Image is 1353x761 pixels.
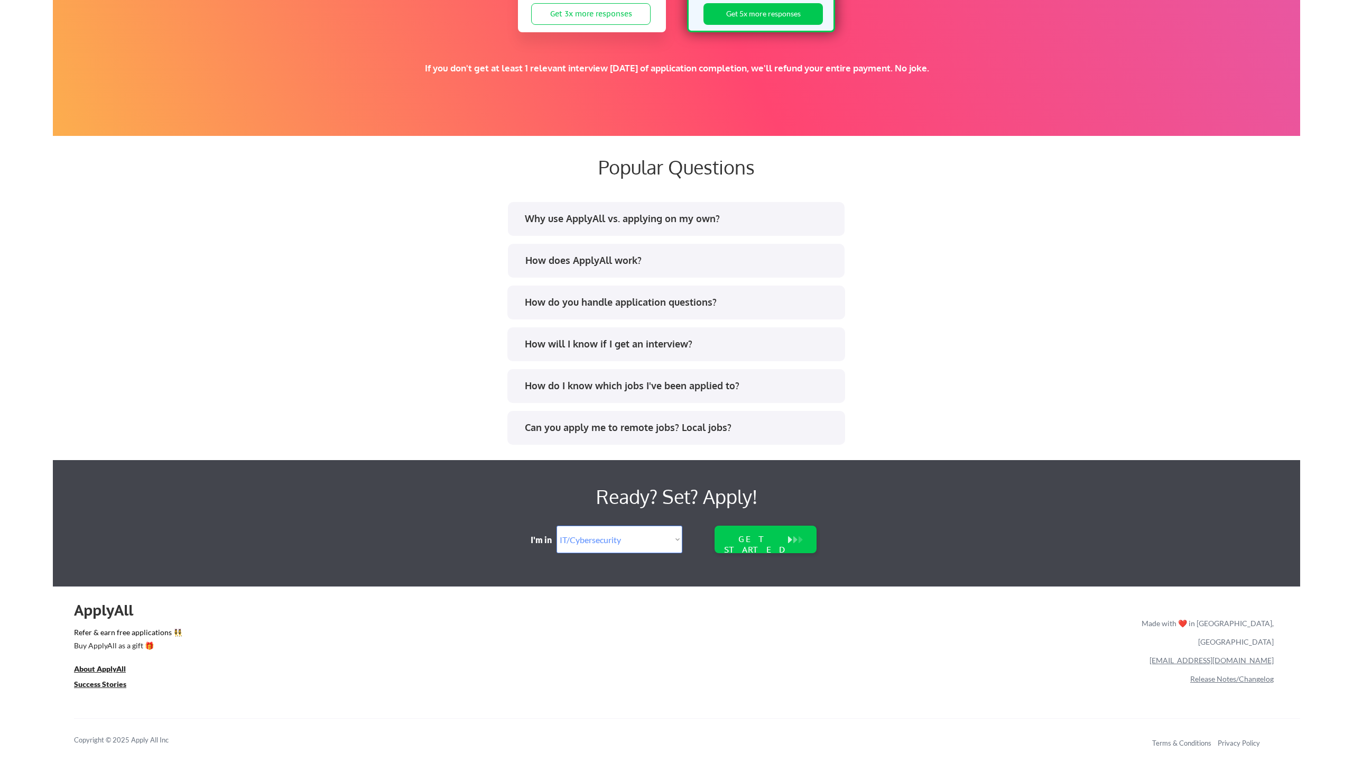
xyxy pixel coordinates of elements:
u: About ApplyAll [74,664,126,673]
div: Ready? Set? Apply! [201,481,1152,512]
div: GET STARTED [721,534,789,554]
a: Release Notes/Changelog [1190,674,1274,683]
a: Refer & earn free applications 👯‍♀️ [74,629,921,640]
div: Why use ApplyAll vs. applying on my own? [525,212,835,225]
div: How will I know if I get an interview? [525,337,835,351]
div: Buy ApplyAll as a gift 🎁 [74,642,180,649]
div: How does ApplyAll work? [525,254,836,267]
div: How do you handle application questions? [525,296,835,309]
div: Popular Questions [423,155,930,178]
button: Get 5x more responses [703,3,823,25]
a: Privacy Policy [1218,739,1260,747]
div: If you don't get at least 1 relevant interview [DATE] of application completion, we'll refund you... [237,62,1117,74]
a: Success Stories [74,679,141,692]
div: I'm in [531,534,559,546]
a: About ApplyAll [74,663,141,676]
div: Made with ❤️ in [GEOGRAPHIC_DATA], [GEOGRAPHIC_DATA] [1137,614,1274,651]
div: Can you apply me to remote jobs? Local jobs? [525,421,835,434]
a: Buy ApplyAll as a gift 🎁 [74,640,180,653]
a: [EMAIL_ADDRESS][DOMAIN_NAME] [1150,656,1274,665]
div: How do I know which jobs I've been applied to? [525,379,835,392]
a: Terms & Conditions [1152,739,1211,747]
div: ApplyAll [74,601,145,619]
div: Copyright © 2025 Apply All Inc [74,735,196,746]
button: Get 3x more responses [531,3,651,25]
u: Success Stories [74,680,126,689]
